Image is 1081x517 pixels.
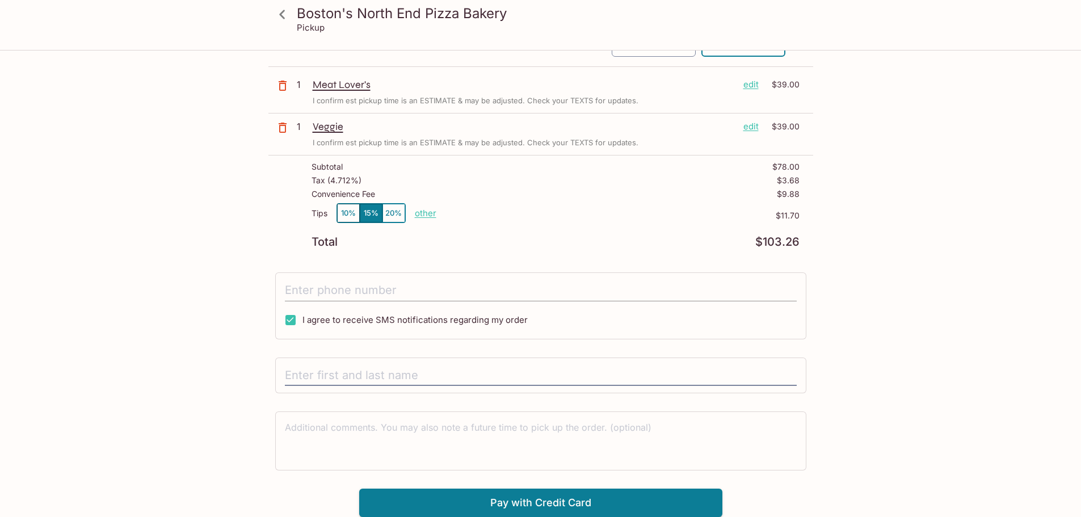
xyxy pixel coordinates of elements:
button: 15% [360,204,382,222]
p: Meat Lover's [313,78,734,91]
p: Veggie [313,120,734,133]
p: I confirm est pickup time is an ESTIMATE & may be adjusted. Check your TEXTS for updates. [313,95,638,106]
p: Tips [312,209,327,218]
p: Convenience Fee [312,190,375,199]
p: 1 [297,120,308,133]
p: $11.70 [436,211,800,220]
p: $78.00 [772,162,800,171]
button: other [415,208,436,218]
p: edit [743,78,759,91]
p: Pickup [297,22,325,33]
button: Pay with Credit Card [359,489,722,517]
p: 1 [297,78,308,91]
p: I confirm est pickup time is an ESTIMATE & may be adjusted. Check your TEXTS for updates. [313,137,638,148]
p: edit [743,120,759,133]
p: $9.88 [777,190,800,199]
span: I agree to receive SMS notifications regarding my order [302,314,528,325]
p: Tax ( 4.712% ) [312,176,361,185]
input: Enter phone number [285,280,797,301]
h3: Boston's North End Pizza Bakery [297,5,804,22]
p: $39.00 [765,78,800,91]
p: $39.00 [765,120,800,133]
p: $3.68 [777,176,800,185]
p: Subtotal [312,162,343,171]
button: 10% [337,204,360,222]
p: $103.26 [755,237,800,247]
input: Enter first and last name [285,365,797,386]
p: Total [312,237,338,247]
button: 20% [382,204,405,222]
